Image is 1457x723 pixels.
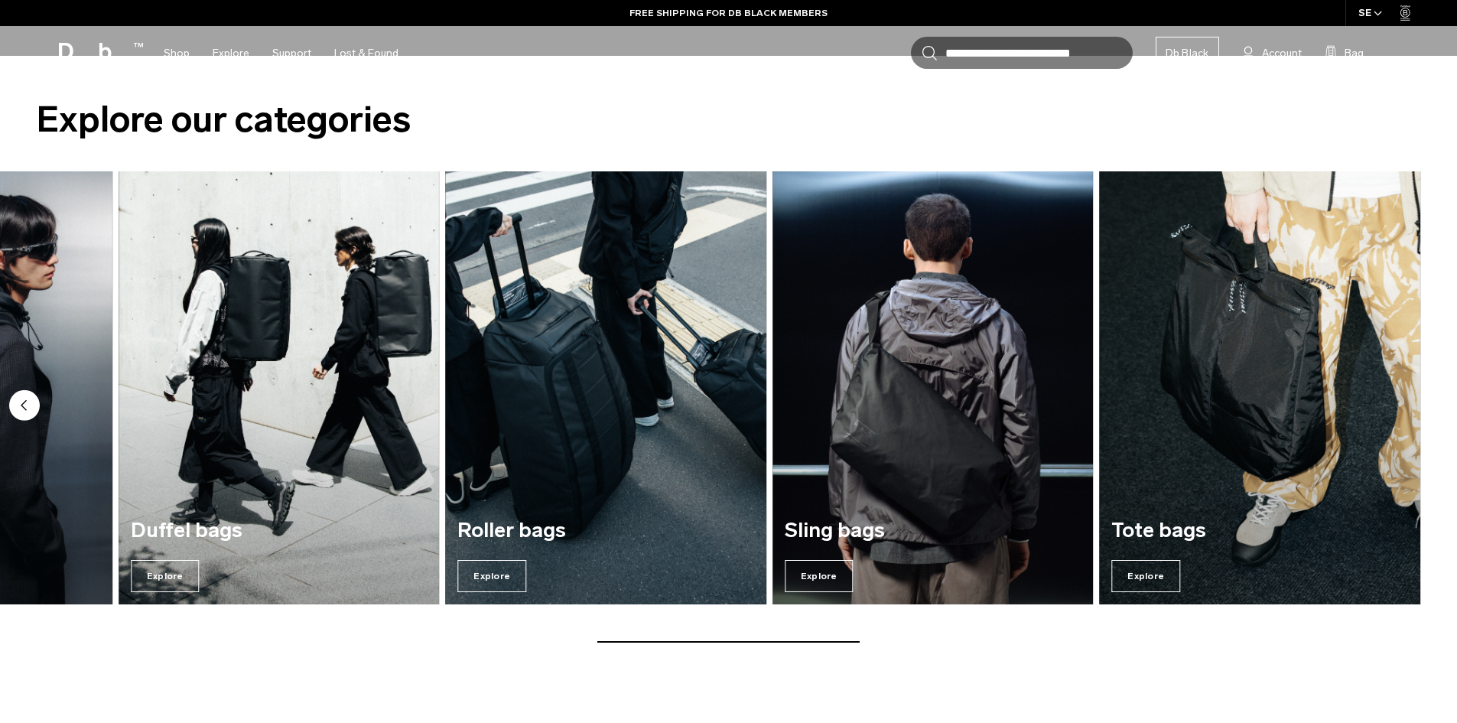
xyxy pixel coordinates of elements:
button: Previous slide [9,390,40,424]
span: Account [1262,45,1302,61]
span: Explore [785,560,854,592]
div: 4 / 7 [119,171,440,604]
a: Sling bags Explore [772,171,1094,604]
span: Explore [457,560,526,592]
a: Account [1242,44,1302,62]
a: Db Black [1156,37,1219,69]
h3: Roller bags [457,519,754,542]
span: Bag [1345,45,1364,61]
h2: Explore our categories [37,93,1420,147]
span: Explore [1111,560,1180,592]
div: 6 / 7 [772,171,1094,604]
div: 7 / 7 [1099,171,1420,604]
a: FREE SHIPPING FOR DB BLACK MEMBERS [629,6,828,20]
a: Explore [213,26,249,80]
span: Explore [131,560,200,592]
h3: Tote bags [1111,519,1408,542]
a: Roller bags Explore [445,171,766,604]
button: Bag [1325,44,1364,62]
h3: Duffel bags [131,519,428,542]
a: Support [272,26,311,80]
div: 5 / 7 [445,171,766,604]
h3: Sling bags [785,519,1081,542]
a: Tote bags Explore [1099,171,1420,604]
nav: Main Navigation [152,26,410,80]
a: Shop [164,26,190,80]
a: Lost & Found [334,26,398,80]
a: Duffel bags Explore [119,171,440,604]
